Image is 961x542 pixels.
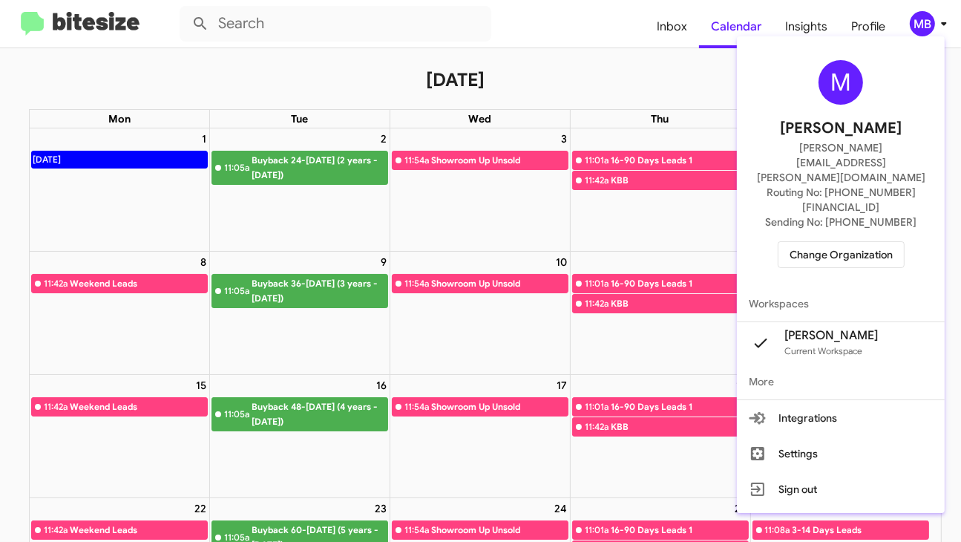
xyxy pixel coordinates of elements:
[765,215,916,229] span: Sending No: [PHONE_NUMBER]
[737,400,945,436] button: Integrations
[784,328,878,343] span: [PERSON_NAME]
[737,286,945,321] span: Workspaces
[819,60,863,105] div: M
[780,117,902,140] span: [PERSON_NAME]
[755,185,927,215] span: Routing No: [PHONE_NUMBER][FINANCIAL_ID]
[737,364,945,399] span: More
[790,242,893,267] span: Change Organization
[737,436,945,471] button: Settings
[755,140,927,185] span: [PERSON_NAME][EMAIL_ADDRESS][PERSON_NAME][DOMAIN_NAME]
[784,345,862,356] span: Current Workspace
[778,241,905,268] button: Change Organization
[737,471,945,507] button: Sign out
